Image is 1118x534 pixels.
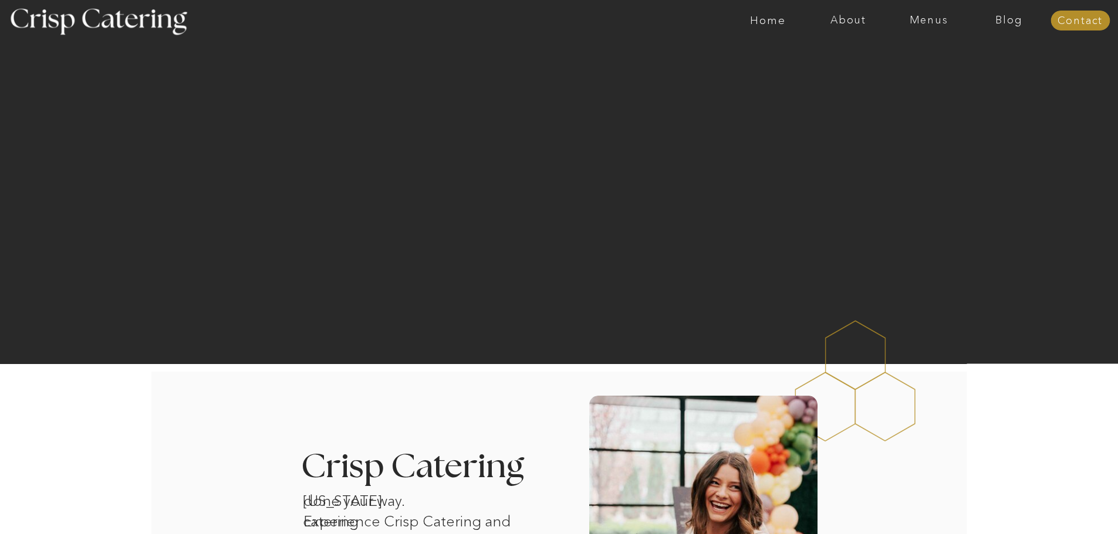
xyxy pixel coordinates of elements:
[303,491,425,506] h1: [US_STATE] catering
[301,450,554,485] h3: Crisp Catering
[1051,15,1110,27] a: Contact
[969,15,1049,26] a: Blog
[889,15,969,26] a: Menus
[1001,475,1118,534] iframe: podium webchat widget bubble
[728,15,808,26] a: Home
[808,15,889,26] a: About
